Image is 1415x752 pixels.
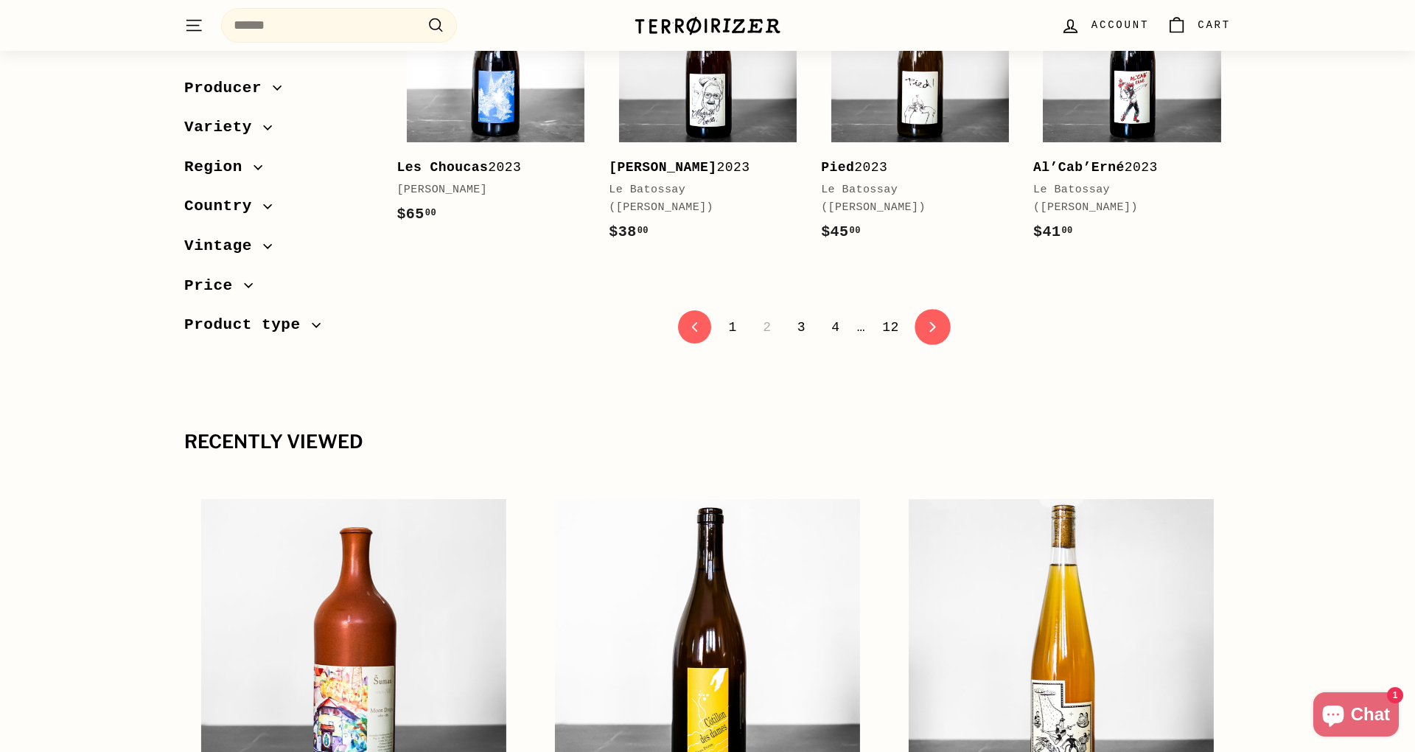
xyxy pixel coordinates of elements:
span: $45 [821,223,861,240]
span: $41 [1033,223,1073,240]
b: Les Choucas [396,160,488,175]
a: 12 [873,315,908,340]
a: Cart [1158,4,1240,47]
a: 4 [822,315,848,340]
sup: 00 [425,208,436,218]
button: Variety [184,112,373,152]
div: Recently viewed [184,432,1231,453]
inbox-online-store-chat: Shopify online store chat [1309,692,1403,740]
button: Country [184,191,373,231]
span: Account [1091,17,1149,33]
span: … [857,321,865,334]
b: Pied [821,160,854,175]
span: Product type [184,313,312,338]
button: Price [184,270,373,310]
span: Vintage [184,234,263,259]
span: Producer [184,76,273,101]
div: 2023 [821,157,1004,178]
div: Le Batossay ([PERSON_NAME]) [1033,181,1216,217]
span: Cart [1198,17,1231,33]
div: Le Batossay ([PERSON_NAME]) [609,181,792,217]
span: Variety [184,116,263,141]
a: 3 [789,315,814,340]
button: Vintage [184,230,373,270]
button: Producer [184,72,373,112]
a: 1 [720,315,746,340]
sup: 00 [637,226,649,236]
div: [PERSON_NAME] [396,181,579,199]
div: 2023 [1033,157,1216,178]
span: $38 [609,223,649,240]
b: Al’Cab’Erné [1033,160,1125,175]
b: [PERSON_NAME] [609,160,716,175]
span: 2 [754,315,780,340]
sup: 00 [1061,226,1072,236]
div: 2023 [609,157,792,178]
span: Price [184,274,244,299]
button: Product type [184,310,373,349]
div: Le Batossay ([PERSON_NAME]) [821,181,1004,217]
a: Account [1052,4,1158,47]
div: 2023 [396,157,579,178]
span: $65 [396,206,436,223]
sup: 00 [850,226,861,236]
button: Region [184,151,373,191]
span: Country [184,195,263,220]
span: Region [184,155,254,180]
